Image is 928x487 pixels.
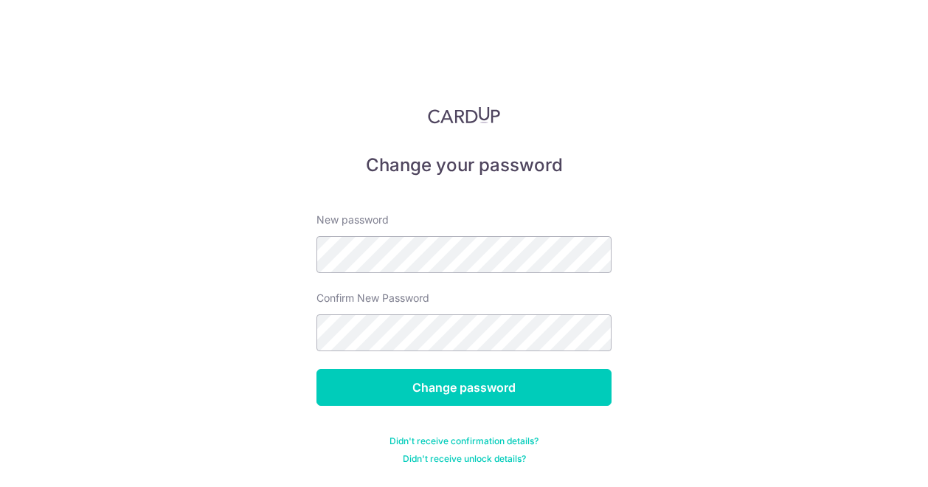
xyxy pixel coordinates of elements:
[428,106,500,124] img: CardUp Logo
[316,291,429,305] label: Confirm New Password
[316,369,612,406] input: Change password
[316,153,612,177] h5: Change your password
[403,453,526,465] a: Didn't receive unlock details?
[316,213,389,227] label: New password
[389,435,539,447] a: Didn't receive confirmation details?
